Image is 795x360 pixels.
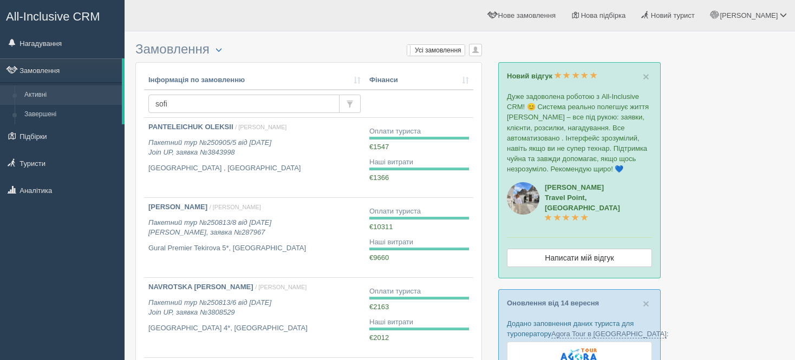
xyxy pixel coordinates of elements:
[369,174,389,182] span: €1366
[369,75,469,85] a: Фінанси
[507,72,597,80] a: Новий відгук
[148,298,271,317] i: Пакетний тур №250813/6 від [DATE] Join UP, заявка №3808529
[643,298,649,309] button: Close
[507,299,599,307] a: Оновлення від 14 вересня
[643,297,649,310] span: ×
[369,303,389,311] span: €2163
[19,105,122,124] a: Завершені
[148,75,361,85] a: Інформація по замовленню
[19,85,122,105] a: Активні
[369,317,469,328] div: Наші витрати
[148,218,271,237] i: Пакетний тур №250813/8 від [DATE] [PERSON_NAME], заявка №287967
[148,163,361,174] p: [GEOGRAPHIC_DATA] , [GEOGRAPHIC_DATA]
[148,138,271,157] i: Пакетний тур №250905/5 від [DATE] Join UP, заявка №3843998
[643,70,649,83] span: ×
[148,243,361,254] p: Gural Premier Tekirova 5*, [GEOGRAPHIC_DATA]
[507,318,652,339] p: Додано заповнення даних туриста для туроператору :
[148,323,361,334] p: [GEOGRAPHIC_DATA] 4*, [GEOGRAPHIC_DATA]
[498,11,556,19] span: Нове замовлення
[643,71,649,82] button: Close
[369,223,393,231] span: €10311
[651,11,695,19] span: Новий турист
[369,206,469,217] div: Оплати туриста
[148,123,233,131] b: PANTELEICHUK OLEKSII
[507,249,652,267] a: Написати мій відгук
[369,143,389,151] span: €1547
[144,118,365,197] a: PANTELEICHUK OLEKSII / [PERSON_NAME] Пакетний тур №250905/5 від [DATE]Join UP, заявка №3843998 [G...
[581,11,626,19] span: Нова підбірка
[545,183,620,222] a: [PERSON_NAME]Travel Point, [GEOGRAPHIC_DATA]
[1,1,124,30] a: All-Inclusive CRM
[144,198,365,277] a: [PERSON_NAME] / [PERSON_NAME] Пакетний тур №250813/8 від [DATE][PERSON_NAME], заявка №287967 Gura...
[148,203,207,211] b: [PERSON_NAME]
[369,126,469,137] div: Оплати туриста
[369,286,469,297] div: Оплати туриста
[551,330,667,338] a: Agora Tour в [GEOGRAPHIC_DATA]
[135,42,482,57] h3: Замовлення
[369,254,389,262] span: €9660
[148,95,340,113] input: Пошук за номером замовлення, ПІБ або паспортом туриста
[210,204,261,210] span: / [PERSON_NAME]
[148,283,253,291] b: NAVROTSKA [PERSON_NAME]
[369,237,469,248] div: Наші витрати
[144,278,365,357] a: NAVROTSKA [PERSON_NAME] / [PERSON_NAME] Пакетний тур №250813/6 від [DATE]Join UP, заявка №3808529...
[369,334,389,342] span: €2012
[255,284,307,290] span: / [PERSON_NAME]
[720,11,778,19] span: [PERSON_NAME]
[407,45,465,56] label: Усі замовлення
[235,124,286,130] span: / [PERSON_NAME]
[507,91,652,174] p: Дуже задоволена роботою з All-Inclusive CRM! 😊 Система реально полегшує життя [PERSON_NAME] – все...
[369,157,469,168] div: Наші витрати
[6,10,100,23] span: All-Inclusive CRM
